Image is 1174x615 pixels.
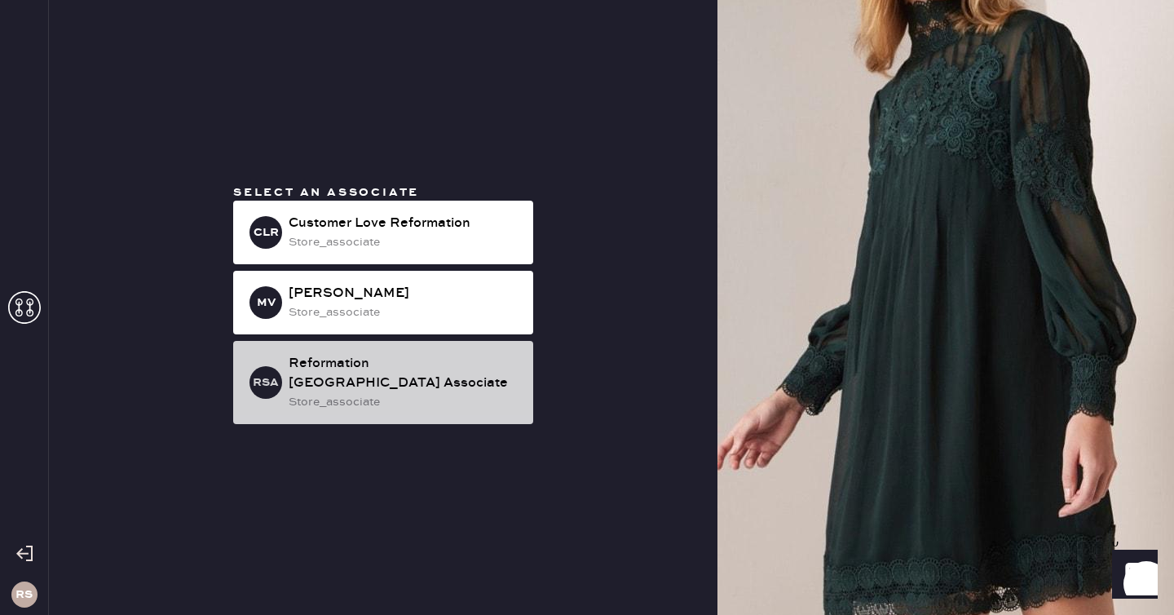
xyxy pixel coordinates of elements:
[289,233,520,251] div: store_associate
[289,303,520,321] div: store_associate
[289,214,520,233] div: Customer Love Reformation
[254,227,279,238] h3: CLR
[289,284,520,303] div: [PERSON_NAME]
[1097,542,1167,612] iframe: Front Chat
[289,354,520,393] div: Reformation [GEOGRAPHIC_DATA] Associate
[253,377,279,388] h3: RSA
[257,297,276,308] h3: MV
[15,589,33,600] h3: RS
[289,393,520,411] div: store_associate
[233,185,419,200] span: Select an associate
